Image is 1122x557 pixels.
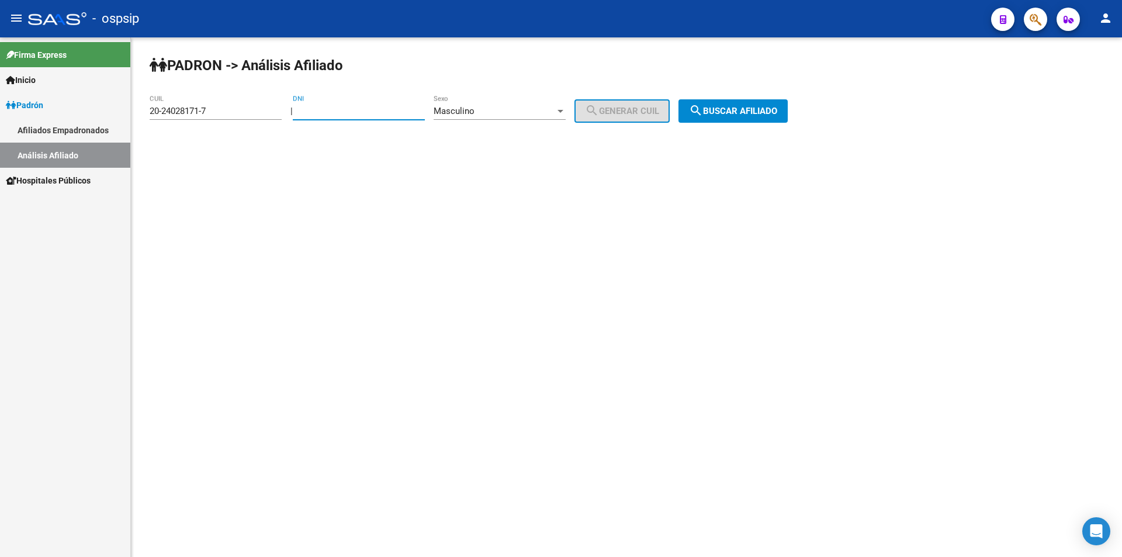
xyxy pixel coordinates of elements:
div: | [290,106,678,116]
span: Firma Express [6,49,67,61]
span: Padrón [6,99,43,112]
span: Hospitales Públicos [6,174,91,187]
div: Open Intercom Messenger [1082,517,1110,545]
mat-icon: person [1099,11,1113,25]
span: Masculino [434,106,475,116]
mat-icon: menu [9,11,23,25]
span: - ospsip [92,6,139,32]
span: Generar CUIL [585,106,659,116]
span: Buscar afiliado [689,106,777,116]
mat-icon: search [585,103,599,117]
strong: PADRON -> Análisis Afiliado [150,57,343,74]
mat-icon: search [689,103,703,117]
button: Generar CUIL [574,99,670,123]
span: Inicio [6,74,36,87]
button: Buscar afiliado [678,99,788,123]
